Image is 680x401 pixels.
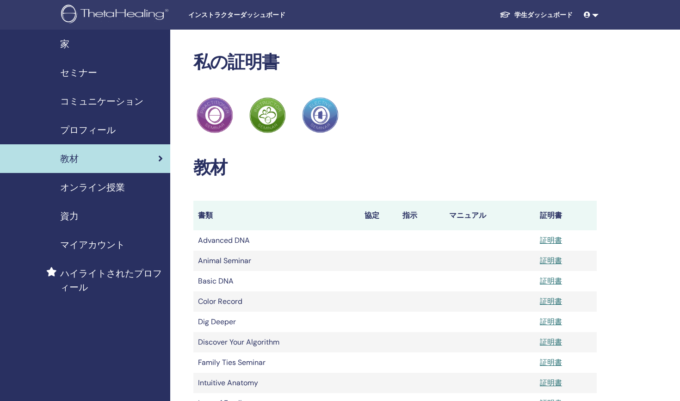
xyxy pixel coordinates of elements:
[540,358,562,367] a: 証明書
[360,201,398,230] th: 協定
[193,52,597,73] h2: 私の証明書
[492,6,580,24] a: 学生ダッシュボード
[500,11,511,19] img: graduation-cap-white.svg
[60,94,143,108] span: コミュニケーション
[302,97,338,133] img: Practitioner
[193,291,360,312] td: Color Record
[398,201,445,230] th: 指示
[540,276,562,286] a: 証明書
[193,373,360,393] td: Intuitive Anatomy
[193,157,597,179] h2: 教材
[193,251,360,271] td: Animal Seminar
[60,238,125,252] span: マイアカウント
[197,97,233,133] img: Practitioner
[540,235,562,245] a: 証明書
[60,180,125,194] span: オンライン授業
[193,271,360,291] td: Basic DNA
[535,201,597,230] th: 証明書
[60,266,163,294] span: ハイライトされたプロフィール
[193,230,360,251] td: Advanced DNA
[60,66,97,80] span: セミナー
[193,332,360,352] td: Discover Your Algorithm
[193,201,360,230] th: 書類
[60,37,69,51] span: 家
[540,296,562,306] a: 証明書
[193,312,360,332] td: Dig Deeper
[188,10,327,20] span: インストラクターダッシュボード
[540,337,562,347] a: 証明書
[193,352,360,373] td: Family Ties Seminar
[60,152,79,166] span: 教材
[61,5,172,25] img: logo.png
[60,123,116,137] span: プロフィール
[540,317,562,327] a: 証明書
[60,209,79,223] span: 資力
[540,378,562,388] a: 証明書
[445,201,535,230] th: マニュアル
[249,97,285,133] img: Practitioner
[540,256,562,265] a: 証明書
